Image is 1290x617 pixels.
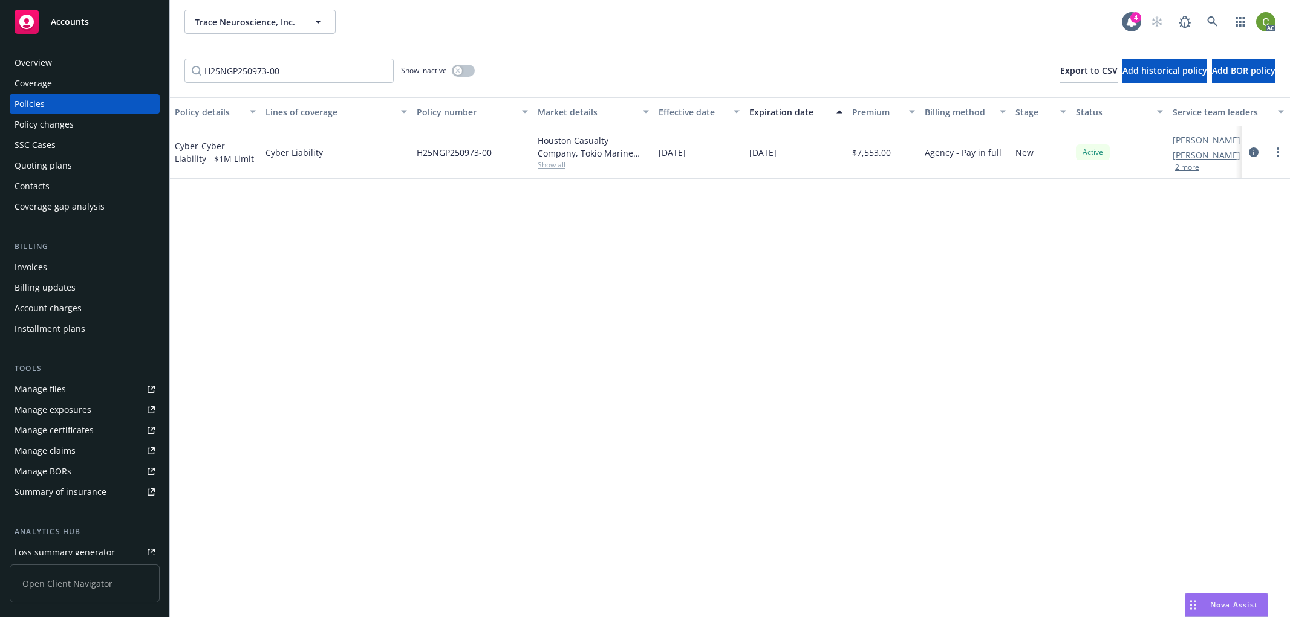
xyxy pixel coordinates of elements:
a: Coverage [10,74,160,93]
span: New [1015,146,1034,159]
a: Overview [10,53,160,73]
a: Account charges [10,299,160,318]
span: Manage exposures [10,400,160,419]
a: Manage claims [10,441,160,460]
div: Account charges [15,299,82,318]
a: circleInformation [1246,145,1261,160]
div: Houston Casualty Company, Tokio Marine HCC [538,134,649,160]
a: more [1271,145,1285,160]
div: Policy details [175,106,243,118]
button: Effective date [654,97,744,126]
a: Policy changes [10,115,160,134]
div: Overview [15,53,52,73]
div: Billing updates [15,278,76,297]
div: SSC Cases [15,135,56,155]
a: [PERSON_NAME] [1173,134,1240,146]
div: Installment plans [15,319,85,338]
div: Effective date [659,106,726,118]
a: Manage BORs [10,462,160,481]
button: Add BOR policy [1212,59,1275,83]
button: Service team leaders [1168,97,1289,126]
a: SSC Cases [10,135,160,155]
a: Invoices [10,257,160,277]
div: Billing [10,241,160,253]
div: Market details [538,106,636,118]
div: Loss summary generator [15,543,115,562]
button: Status [1071,97,1168,126]
a: Accounts [10,5,160,39]
span: - Cyber Liability - $1M Limit [175,140,254,164]
div: Manage files [15,380,66,399]
div: Summary of insurance [15,482,106,502]
a: Quoting plans [10,156,160,175]
div: Drag to move [1185,593,1200,616]
a: Installment plans [10,319,160,338]
div: Policies [15,94,45,114]
div: Tools [10,363,160,375]
img: photo [1256,12,1275,31]
div: Manage BORs [15,462,71,481]
div: Quoting plans [15,156,72,175]
span: Show inactive [401,65,447,76]
span: Agency - Pay in full [925,146,1002,159]
button: Export to CSV [1060,59,1118,83]
a: Summary of insurance [10,482,160,502]
span: [DATE] [749,146,777,159]
button: Stage [1011,97,1071,126]
button: Lines of coverage [261,97,412,126]
button: Policy number [412,97,533,126]
span: [DATE] [659,146,686,159]
input: Filter by keyword... [184,59,394,83]
span: Show all [538,160,649,170]
a: Contacts [10,176,160,196]
div: Service team leaders [1173,106,1271,118]
button: Expiration date [744,97,847,126]
button: Add historical policy [1122,59,1207,83]
button: Nova Assist [1185,593,1268,617]
button: Billing method [920,97,1011,126]
span: $7,553.00 [852,146,891,159]
div: Manage exposures [15,400,91,419]
a: Cyber [175,140,254,164]
div: Coverage [15,74,52,93]
a: Policies [10,94,160,114]
div: Manage certificates [15,421,94,440]
div: Stage [1015,106,1053,118]
span: Trace Neuroscience, Inc. [195,16,299,28]
span: H25NGP250973-00 [417,146,492,159]
a: [PERSON_NAME] [1173,149,1240,161]
a: Manage certificates [10,421,160,440]
a: Manage files [10,380,160,399]
button: Policy details [170,97,261,126]
a: Coverage gap analysis [10,197,160,216]
span: Accounts [51,17,89,27]
a: Switch app [1228,10,1253,34]
div: Manage claims [15,441,76,460]
button: Premium [847,97,920,126]
div: Billing method [925,106,992,118]
a: Loss summary generator [10,543,160,562]
a: Billing updates [10,278,160,297]
span: Open Client Navigator [10,564,160,602]
span: Add historical policy [1122,65,1207,76]
div: Policy number [417,106,515,118]
span: Nova Assist [1210,599,1258,610]
div: Lines of coverage [265,106,394,118]
button: 2 more [1175,164,1199,171]
a: Search [1200,10,1225,34]
div: Status [1076,106,1150,118]
button: Market details [533,97,654,126]
div: Invoices [15,257,47,277]
span: Export to CSV [1060,65,1118,76]
a: Cyber Liability [265,146,407,159]
span: Add BOR policy [1212,65,1275,76]
div: Analytics hub [10,526,160,538]
div: Coverage gap analysis [15,197,105,216]
div: Policy changes [15,115,74,134]
span: Active [1081,147,1105,158]
a: Report a Bug [1173,10,1197,34]
div: 4 [1130,12,1141,23]
div: Premium [852,106,902,118]
a: Start snowing [1145,10,1169,34]
div: Expiration date [749,106,829,118]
